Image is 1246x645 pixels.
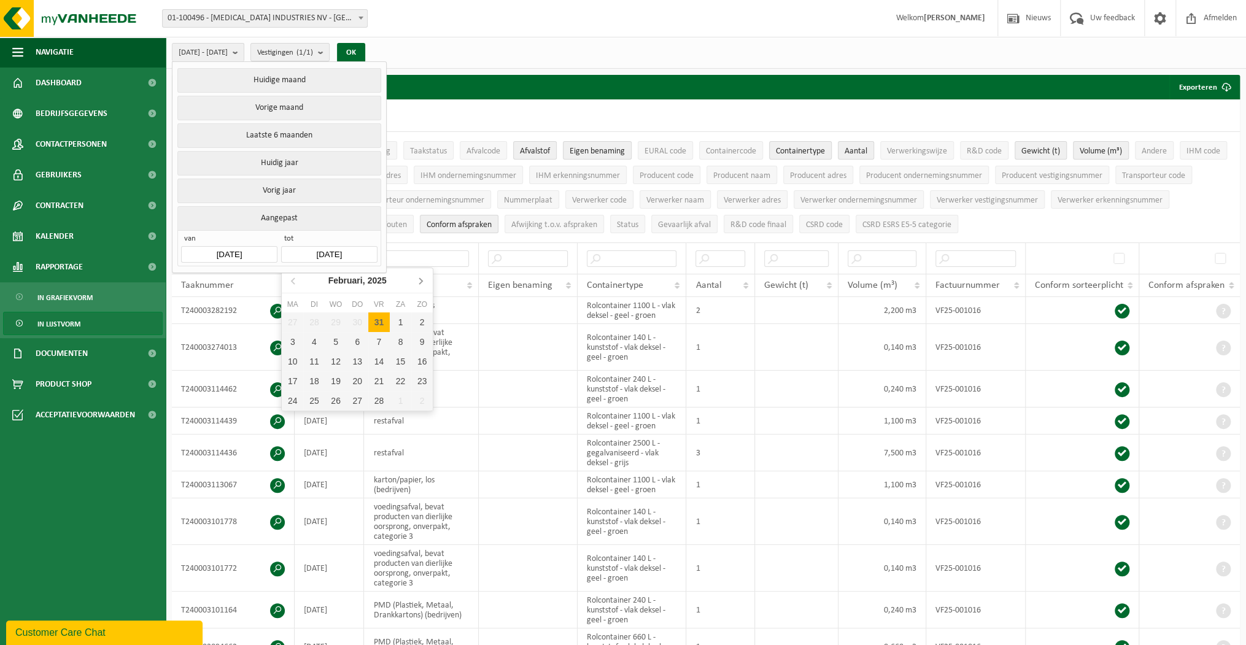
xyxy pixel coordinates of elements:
[695,280,721,290] span: Aantal
[1169,75,1239,99] button: Exporteren
[488,280,552,290] span: Eigen benaming
[646,196,704,205] span: Verwerker naam
[799,215,849,233] button: CSRD codeCSRD code: Activate to sort
[724,215,793,233] button: R&D code finaalR&amp;D code finaal: Activate to sort
[325,332,346,352] div: 5
[368,391,390,411] div: 28
[640,190,711,209] button: Verwerker naamVerwerker naam: Activate to sort
[325,352,346,371] div: 12
[587,280,643,290] span: Containertype
[578,435,687,471] td: Rolcontainer 2500 L - gegalvaniseerd - vlak deksel - grijs
[859,166,989,184] button: Producent ondernemingsnummerProducent ondernemingsnummer: Activate to sort
[513,141,557,160] button: AfvalstofAfvalstof: Activate to sort
[295,545,364,592] td: [DATE]
[427,220,492,230] span: Conform afspraken
[1035,280,1123,290] span: Conform sorteerplicht
[181,234,277,246] span: van
[6,618,205,645] iframe: chat widget
[323,271,392,290] div: Februari,
[930,190,1045,209] button: Verwerker vestigingsnummerVerwerker vestigingsnummer: Activate to sort
[303,352,325,371] div: 11
[390,298,411,311] div: za
[880,141,954,160] button: VerwerkingswijzeVerwerkingswijze: Activate to sort
[686,545,755,592] td: 1
[790,171,846,180] span: Producent adres
[769,141,832,160] button: ContainertypeContainertype: Activate to sort
[295,435,364,471] td: [DATE]
[838,471,926,498] td: 1,100 m3
[390,371,411,391] div: 22
[36,68,82,98] span: Dashboard
[420,215,498,233] button: Conform afspraken : Activate to sort
[926,592,1026,628] td: VF25-001016
[295,498,364,545] td: [DATE]
[410,147,447,156] span: Taakstatus
[529,166,627,184] button: IHM erkenningsnummerIHM erkenningsnummer: Activate to sort
[838,498,926,545] td: 0,140 m3
[281,234,377,246] span: tot
[638,141,693,160] button: EURAL codeEURAL code: Activate to sort
[36,369,91,400] span: Product Shop
[926,498,1026,545] td: VF25-001016
[172,435,295,471] td: T240003114436
[347,391,368,411] div: 27
[364,471,478,498] td: karton/papier, los (bedrijven)
[411,312,433,332] div: 2
[163,10,367,27] span: 01-100496 - PROVIRON INDUSTRIES NV - HEMIKSEM
[926,545,1026,592] td: VF25-001016
[325,371,346,391] div: 19
[926,324,1026,371] td: VF25-001016
[368,332,390,352] div: 7
[172,498,295,545] td: T240003101778
[172,592,295,628] td: T240003101164
[295,471,364,498] td: [DATE]
[282,391,303,411] div: 24
[390,332,411,352] div: 8
[686,471,755,498] td: 1
[347,298,368,311] div: do
[724,196,781,205] span: Verwerker adres
[250,43,330,61] button: Vestigingen(1/1)
[364,592,478,628] td: PMD (Plastiek, Metaal, Drankkartons) (bedrijven)
[303,332,325,352] div: 4
[730,220,786,230] span: R&D code finaal
[1135,141,1174,160] button: AndereAndere: Activate to sort
[337,43,365,63] button: OK
[411,371,433,391] div: 23
[347,312,368,332] div: 30
[172,43,244,61] button: [DATE] - [DATE]
[686,435,755,471] td: 3
[617,220,638,230] span: Status
[838,324,926,371] td: 0,140 m3
[578,471,687,498] td: Rolcontainer 1100 L - vlak deksel - geel - groen
[578,545,687,592] td: Rolcontainer 140 L - kunststof - vlak deksel - geel - groen
[36,338,88,369] span: Documenten
[368,352,390,371] div: 14
[565,190,633,209] button: Verwerker codeVerwerker code: Activate to sort
[282,371,303,391] div: 17
[1148,280,1225,290] span: Conform afspraken
[37,286,93,309] span: In grafiekvorm
[3,312,163,335] a: In lijstvorm
[177,123,381,148] button: Laatste 6 maanden
[838,371,926,407] td: 0,240 m3
[368,371,390,391] div: 21
[390,391,411,411] div: 1
[926,297,1026,324] td: VF25-001016
[364,545,478,592] td: voedingsafval, bevat producten van dierlijke oorsprong, onverpakt, categorie 3
[172,297,295,324] td: T240003282192
[325,312,346,332] div: 29
[610,215,645,233] button: StatusStatus: Activate to sort
[162,9,368,28] span: 01-100496 - PROVIRON INDUSTRIES NV - HEMIKSEM
[686,498,755,545] td: 1
[3,285,163,309] a: In grafiekvorm
[764,280,808,290] span: Gewicht (t)
[511,220,597,230] span: Afwijking t.o.v. afspraken
[352,190,491,209] button: Transporteur ondernemingsnummerTransporteur ondernemingsnummer : Activate to sort
[36,160,82,190] span: Gebruikers
[640,171,694,180] span: Producent code
[36,129,107,160] span: Contactpersonen
[706,147,756,156] span: Containercode
[368,312,390,332] div: 31
[1186,147,1220,156] span: IHM code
